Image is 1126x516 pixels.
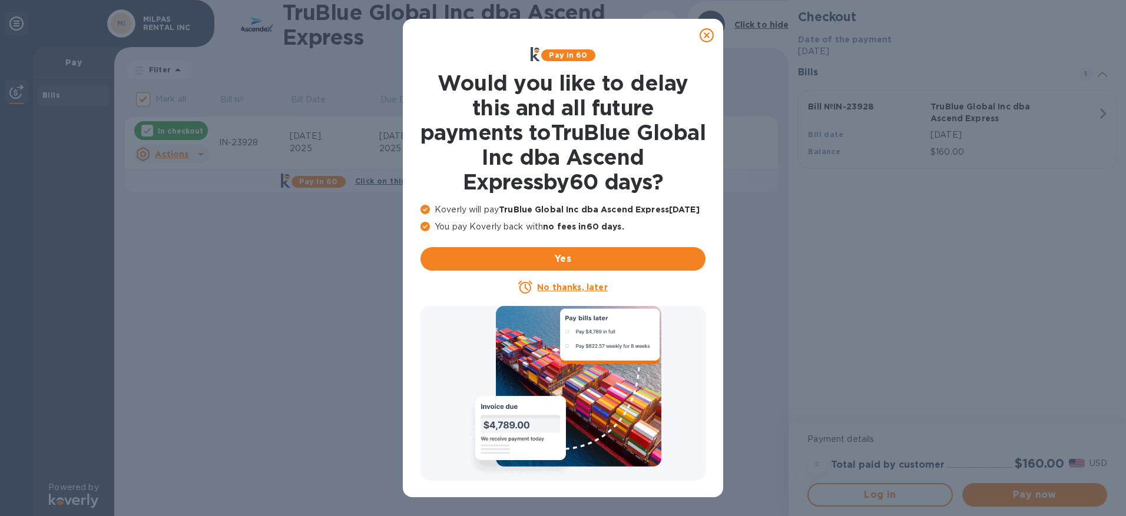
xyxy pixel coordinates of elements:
[420,204,706,216] p: Koverly will pay
[420,71,706,194] h1: Would you like to delay this and all future payments to TruBlue Global Inc dba Ascend Express by ...
[499,205,700,214] b: TruBlue Global Inc dba Ascend Express [DATE]
[420,221,706,233] p: You pay Koverly back with
[420,247,706,271] button: Yes
[543,222,624,231] b: no fees in 60 days .
[537,282,607,292] u: No thanks, later
[549,51,587,59] b: Pay in 60
[430,252,696,266] span: Yes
